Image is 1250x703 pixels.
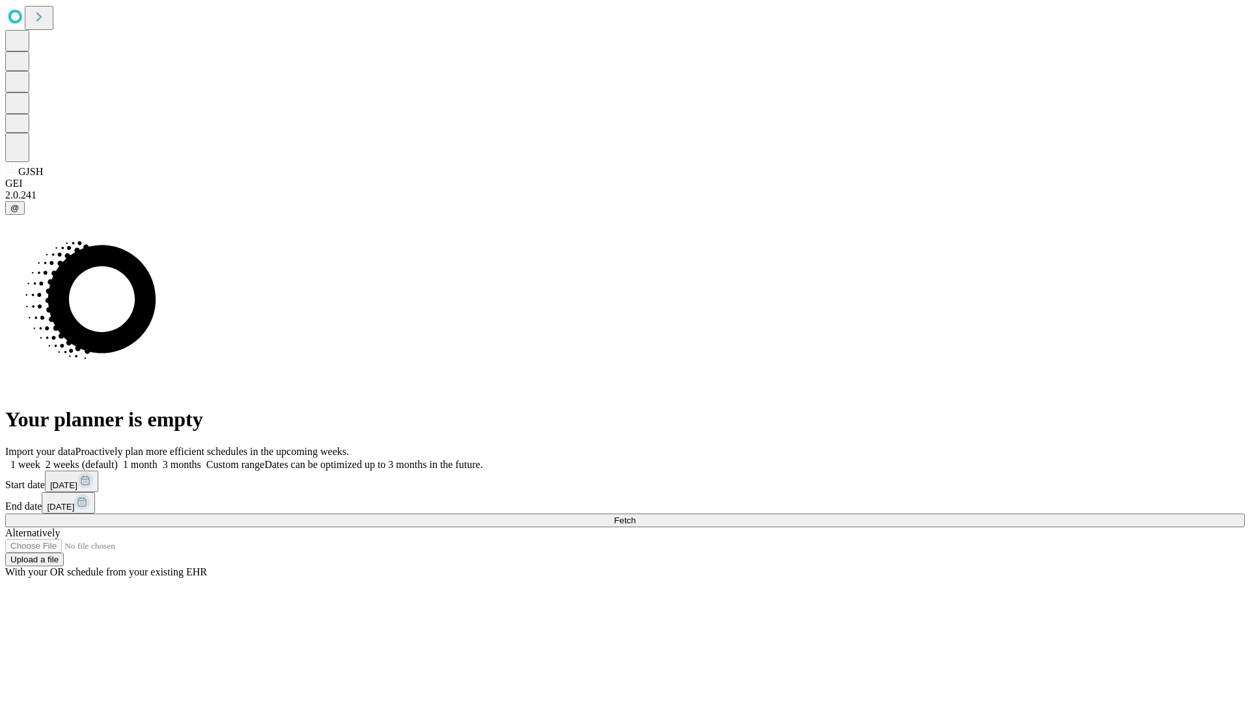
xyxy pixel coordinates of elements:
div: Start date [5,471,1245,492]
span: 3 months [163,459,201,470]
button: [DATE] [45,471,98,492]
span: 1 week [10,459,40,470]
button: @ [5,201,25,215]
button: Upload a file [5,553,64,566]
h1: Your planner is empty [5,407,1245,432]
span: Proactively plan more efficient schedules in the upcoming weeks. [76,446,349,457]
span: @ [10,203,20,213]
span: 2 weeks (default) [46,459,118,470]
span: GJSH [18,166,43,177]
span: Dates can be optimized up to 3 months in the future. [264,459,482,470]
span: With your OR schedule from your existing EHR [5,566,207,577]
span: [DATE] [47,502,74,512]
span: Fetch [614,516,635,525]
span: Import your data [5,446,76,457]
span: [DATE] [50,480,77,490]
div: 2.0.241 [5,189,1245,201]
span: Alternatively [5,527,60,538]
div: GEI [5,178,1245,189]
div: End date [5,492,1245,514]
span: 1 month [123,459,158,470]
span: Custom range [206,459,264,470]
button: Fetch [5,514,1245,527]
button: [DATE] [42,492,95,514]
